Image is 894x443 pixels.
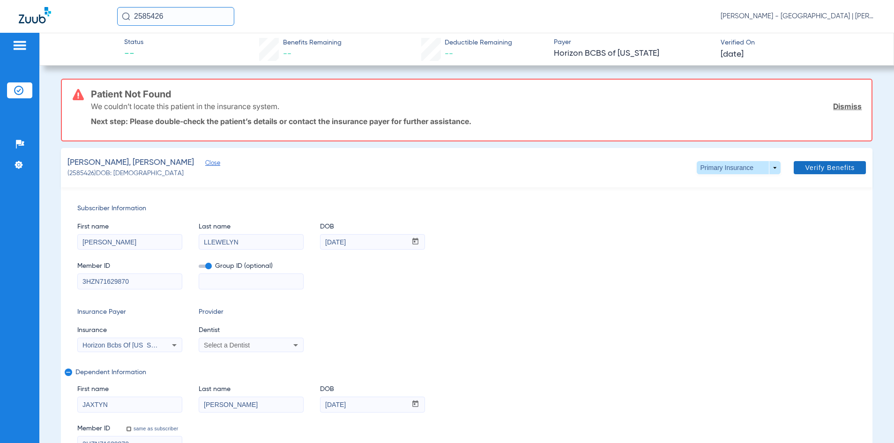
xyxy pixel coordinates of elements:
[122,12,130,21] img: Search Icon
[833,102,862,111] a: Dismiss
[77,261,182,271] span: Member ID
[65,369,70,380] mat-icon: remove
[283,50,291,58] span: --
[91,89,862,99] h3: Patient Not Found
[406,397,425,412] button: Open calendar
[199,261,304,271] span: Group ID (optional)
[445,50,453,58] span: --
[77,325,182,335] span: Insurance
[445,38,512,48] span: Deductible Remaining
[847,398,894,443] iframe: Chat Widget
[91,102,279,111] p: We couldn’t locate this patient in the insurance system.
[67,157,194,169] span: [PERSON_NAME], [PERSON_NAME]
[91,117,862,126] p: Next step: Please double-check the patient’s details or contact the insurance payer for further a...
[77,424,110,434] span: Member ID
[320,222,425,232] span: DOB
[132,425,179,432] label: same as subscriber
[199,325,304,335] span: Dentist
[721,49,744,60] span: [DATE]
[721,12,875,21] span: [PERSON_NAME] - [GEOGRAPHIC_DATA] | [PERSON_NAME]
[67,169,184,178] span: (2585426) DOB: [DEMOGRAPHIC_DATA]
[124,37,143,47] span: Status
[554,48,712,59] span: Horizon BCBS of [US_STATE]
[12,40,27,51] img: hamburger-icon
[697,161,781,174] button: Primary Insurance
[283,38,342,48] span: Benefits Remaining
[204,341,250,349] span: Select a Dentist
[77,204,857,214] span: Subscriber Information
[199,384,304,394] span: Last name
[19,7,51,23] img: Zuub Logo
[77,222,182,232] span: First name
[73,89,84,100] img: error-icon
[320,384,425,394] span: DOB
[199,222,304,232] span: Last name
[124,48,143,61] span: --
[199,307,304,317] span: Provider
[805,164,855,171] span: Verify Benefits
[117,7,234,26] input: Search for patients
[721,38,879,48] span: Verified On
[794,161,866,174] button: Verify Benefits
[205,160,214,169] span: Close
[77,384,182,394] span: First name
[554,37,712,47] span: Payer
[77,307,182,317] span: Insurance Payer
[406,235,425,250] button: Open calendar
[75,369,855,376] span: Dependent Information
[82,341,169,349] span: Horizon Bcbs Of [US_STATE]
